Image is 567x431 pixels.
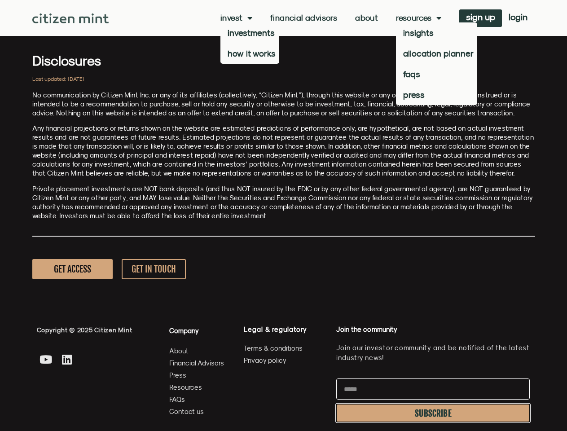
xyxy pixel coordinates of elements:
span: Terms & conditions [244,343,303,354]
ul: Invest [220,22,279,64]
a: Press [169,369,224,381]
ul: Resources [396,22,477,105]
span: SUBSCRIBE [415,410,452,417]
nav: Menu [220,13,441,22]
h4: Company [169,325,224,336]
a: press [396,84,477,105]
img: Citizen Mint [32,13,109,23]
h4: Legal & regulatory [244,325,327,334]
form: Newsletter [336,378,530,427]
a: investments [220,22,279,43]
p: Join our investor community and be notified of the latest industry news! [336,343,530,363]
a: how it works [220,43,279,64]
a: insights [396,22,477,43]
span: About [169,345,189,356]
p: No communication by Citizen Mint Inc. or any of its affiliates (collectively, “Citizen Mint”), th... [32,91,535,118]
a: faqs [396,64,477,84]
span: login [509,14,527,20]
p: Private placement investments are NOT bank deposits (and thus NOT insured by the FDIC or by any o... [32,185,535,220]
button: SUBSCRIBE [336,404,530,422]
a: Financial Advisors [270,13,337,22]
span: Resources [169,382,202,393]
h2: Last updated: [DATE] [32,76,535,82]
a: Financial Advisors [169,357,224,369]
span: GET IN TOUCH [132,264,176,275]
a: Resources [169,382,224,393]
span: Privacy policy [244,355,286,366]
a: Privacy policy [244,355,327,366]
span: Copyright © 2025 Citizen Mint [37,326,132,334]
a: login [502,9,534,27]
a: allocation planner [396,43,477,64]
a: Resources [396,13,441,22]
a: Invest [220,13,252,22]
span: GET ACCESS [54,264,91,275]
a: sign up [459,9,502,27]
a: FAQs [169,394,224,405]
a: Terms & conditions [244,343,327,354]
span: sign up [466,14,495,20]
a: Contact us [169,406,224,417]
a: GET ACCESS [32,259,113,279]
span: Contact us [169,406,204,417]
h3: Disclosures [32,54,535,67]
span: Press [169,369,186,381]
h4: Join the community [336,325,530,334]
a: GET IN TOUCH [122,259,186,279]
a: About [355,13,378,22]
p: Any financial projections or returns shown on the website are estimated predictions of performanc... [32,124,535,178]
span: FAQs [169,394,185,405]
a: About [169,345,224,356]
